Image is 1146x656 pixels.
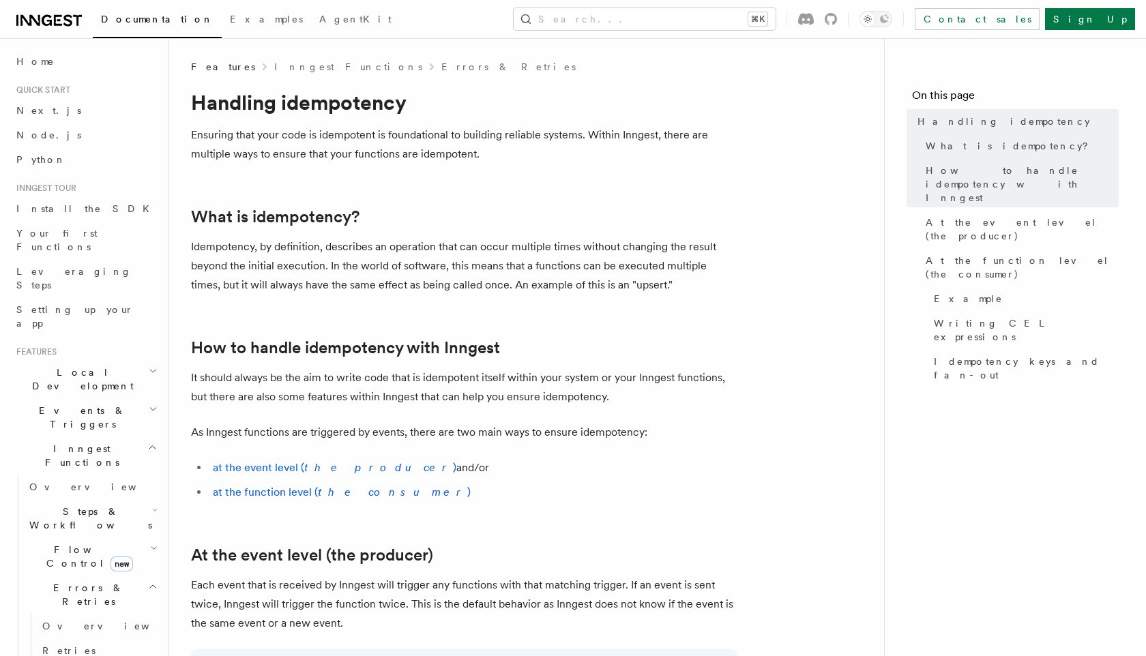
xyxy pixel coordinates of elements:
a: Home [11,49,160,74]
span: new [111,556,133,571]
span: Leveraging Steps [16,266,132,290]
span: Setting up your app [16,304,134,329]
a: Sign Up [1045,8,1135,30]
a: Inngest Functions [274,60,422,74]
a: Overview [24,475,160,499]
span: Quick start [11,85,70,95]
span: At the event level (the producer) [926,215,1119,243]
a: at the function level (the consumer) [213,486,471,498]
a: What is idempotency? [920,134,1119,158]
p: Each event that is received by Inngest will trigger any functions with that matching trigger. If ... [191,576,737,633]
span: At the function level (the consumer) [926,254,1119,281]
a: Contact sales [915,8,1040,30]
kbd: ⌘K [748,12,767,26]
a: Next.js [11,98,160,123]
button: Errors & Retries [24,576,160,614]
span: Inngest Functions [11,442,147,469]
span: Retries [42,645,95,656]
p: It should always be the aim to write code that is idempotent itself within your system or your In... [191,368,737,406]
a: Python [11,147,160,172]
span: Writing CEL expressions [934,316,1119,344]
span: Handling idempotency [917,115,1090,128]
a: At the event level (the producer) [191,546,433,565]
span: Python [16,154,66,165]
a: Setting up your app [11,297,160,336]
span: Your first Functions [16,228,98,252]
a: Install the SDK [11,196,160,221]
a: Leveraging Steps [11,259,160,297]
button: Toggle dark mode [859,11,892,27]
a: What is idempotency? [191,207,359,226]
span: Overview [29,481,170,492]
a: Idempotency keys and fan-out [928,349,1119,387]
a: Examples [222,4,311,37]
a: Overview [37,614,160,638]
span: Steps & Workflows [24,505,152,532]
p: As Inngest functions are triggered by events, there are two main ways to ensure idempotency: [191,423,737,442]
a: Your first Functions [11,221,160,259]
li: and/or [209,458,737,477]
button: Flow Controlnew [24,537,160,576]
span: Events & Triggers [11,404,149,431]
a: Node.js [11,123,160,147]
span: Home [16,55,55,68]
a: at the event level (the producer) [213,461,456,474]
a: Handling idempotency [912,109,1119,134]
em: the producer [304,461,453,474]
span: Example [934,292,1003,305]
span: Features [11,346,57,357]
span: How to handle idempotency with Inngest [926,164,1119,205]
span: Local Development [11,366,149,393]
button: Search...⌘K [514,8,776,30]
span: Examples [230,14,303,25]
span: Flow Control [24,543,150,570]
a: Example [928,286,1119,311]
h1: Handling idempotency [191,90,737,115]
h4: On this page [912,87,1119,109]
a: AgentKit [311,4,400,37]
a: How to handle idempotency with Inngest [920,158,1119,210]
button: Events & Triggers [11,398,160,436]
a: Documentation [93,4,222,38]
p: Idempotency, by definition, describes an operation that can occur multiple times without changing... [191,237,737,295]
a: Writing CEL expressions [928,311,1119,349]
span: Documentation [101,14,214,25]
a: Errors & Retries [441,60,576,74]
button: Inngest Functions [11,436,160,475]
a: How to handle idempotency with Inngest [191,338,500,357]
span: Overview [42,621,183,631]
em: the consumer [318,486,467,498]
span: Errors & Retries [24,581,148,608]
span: Idempotency keys and fan-out [934,355,1119,382]
a: At the event level (the producer) [920,210,1119,248]
span: Install the SDK [16,203,158,214]
button: Local Development [11,360,160,398]
span: AgentKit [319,14,392,25]
span: Node.js [16,130,81,140]
span: Features [191,60,255,74]
span: Next.js [16,105,81,116]
a: At the function level (the consumer) [920,248,1119,286]
p: Ensuring that your code is idempotent is foundational to building reliable systems. Within Innges... [191,125,737,164]
span: Inngest tour [11,183,76,194]
span: What is idempotency? [926,139,1098,153]
button: Steps & Workflows [24,499,160,537]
